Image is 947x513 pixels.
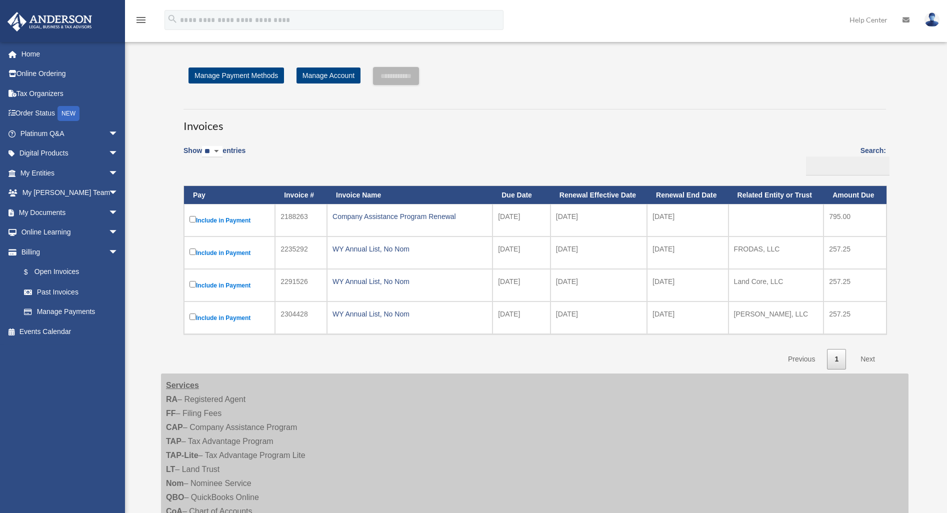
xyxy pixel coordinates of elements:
td: 257.25 [823,236,886,269]
td: [PERSON_NAME], LLC [728,301,824,334]
strong: TAP [166,437,181,445]
td: [DATE] [550,236,647,269]
td: [DATE] [647,236,728,269]
select: Showentries [202,146,222,157]
a: Order StatusNEW [7,103,133,124]
label: Show entries [183,144,245,167]
strong: QBO [166,493,184,501]
div: Company Assistance Program Renewal [332,209,487,223]
td: 2235292 [275,236,327,269]
div: WY Annual List, No Nom [332,307,487,321]
a: Digital Productsarrow_drop_down [7,143,133,163]
img: Anderson Advisors Platinum Portal [4,12,95,31]
label: Include in Payment [189,246,269,259]
i: menu [135,14,147,26]
a: Past Invoices [14,282,128,302]
input: Search: [806,156,889,175]
th: Renewal Effective Date: activate to sort column ascending [550,186,647,204]
span: $ [29,266,34,278]
span: arrow_drop_down [108,123,128,144]
a: Manage Payments [14,302,128,322]
strong: Nom [166,479,184,487]
div: WY Annual List, No Nom [332,242,487,256]
th: Invoice #: activate to sort column ascending [275,186,327,204]
i: search [167,13,178,24]
td: 2188263 [275,204,327,236]
label: Include in Payment [189,311,269,324]
a: Events Calendar [7,321,133,341]
th: Renewal End Date: activate to sort column ascending [647,186,728,204]
td: [DATE] [492,301,550,334]
a: Online Ordering [7,64,133,84]
span: arrow_drop_down [108,163,128,183]
a: My Documentsarrow_drop_down [7,202,133,222]
img: User Pic [924,12,939,27]
td: 257.25 [823,269,886,301]
th: Related Entity or Trust: activate to sort column ascending [728,186,824,204]
label: Include in Payment [189,214,269,226]
a: Manage Payment Methods [188,67,284,83]
th: Pay: activate to sort column descending [184,186,275,204]
a: Manage Account [296,67,360,83]
input: Include in Payment [189,281,196,287]
a: Previous [780,349,822,369]
td: 2304428 [275,301,327,334]
a: Billingarrow_drop_down [7,242,128,262]
a: Home [7,44,133,64]
a: Online Learningarrow_drop_down [7,222,133,242]
strong: RA [166,395,177,403]
strong: TAP-Lite [166,451,198,459]
th: Invoice Name: activate to sort column ascending [327,186,492,204]
input: Include in Payment [189,313,196,320]
td: 257.25 [823,301,886,334]
td: [DATE] [550,301,647,334]
span: arrow_drop_down [108,202,128,223]
span: arrow_drop_down [108,183,128,203]
td: [DATE] [647,301,728,334]
a: menu [135,17,147,26]
a: Platinum Q&Aarrow_drop_down [7,123,133,143]
strong: LT [166,465,175,473]
span: arrow_drop_down [108,242,128,262]
a: $Open Invoices [14,262,123,282]
div: NEW [57,106,79,121]
label: Include in Payment [189,279,269,291]
span: arrow_drop_down [108,143,128,164]
td: 795.00 [823,204,886,236]
td: [DATE] [550,204,647,236]
strong: CAP [166,423,183,431]
a: Tax Organizers [7,83,133,103]
input: Include in Payment [189,248,196,255]
td: 2291526 [275,269,327,301]
label: Search: [802,144,886,175]
td: [DATE] [492,204,550,236]
h3: Invoices [183,109,886,134]
td: Land Core, LLC [728,269,824,301]
input: Include in Payment [189,216,196,222]
a: 1 [827,349,846,369]
strong: Services [166,381,199,389]
td: [DATE] [647,204,728,236]
th: Due Date: activate to sort column ascending [492,186,550,204]
td: [DATE] [492,236,550,269]
th: Amount Due: activate to sort column ascending [823,186,886,204]
a: My [PERSON_NAME] Teamarrow_drop_down [7,183,133,203]
strong: FF [166,409,176,417]
span: arrow_drop_down [108,222,128,243]
a: My Entitiesarrow_drop_down [7,163,133,183]
td: [DATE] [492,269,550,301]
div: WY Annual List, No Nom [332,274,487,288]
td: [DATE] [550,269,647,301]
a: Next [853,349,882,369]
td: FRODAS, LLC [728,236,824,269]
td: [DATE] [647,269,728,301]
